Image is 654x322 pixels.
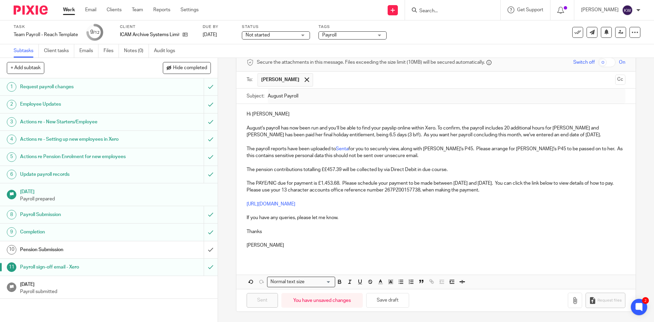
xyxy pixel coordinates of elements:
img: Pixie [14,5,48,15]
div: 1 [7,82,16,92]
a: [URL][DOMAIN_NAME] [247,202,295,206]
span: On [619,59,625,66]
span: Request files [597,298,622,303]
small: /12 [93,31,99,34]
a: Senta [336,147,348,151]
a: Audit logs [154,44,180,58]
span: Normal text size [269,278,306,286]
input: Search for option [307,278,331,286]
a: Client tasks [44,44,74,58]
p: [PERSON_NAME] [247,242,625,249]
div: 2 [642,297,649,304]
div: 8 [7,210,16,219]
h1: Payroll Submission [20,210,138,220]
button: Request files [586,293,625,308]
h1: [DATE] [20,279,211,288]
div: 4 [7,135,16,144]
p: The pension contributions totalling ££457.39 will be collected by via Direct Debit in due course. [247,166,625,173]
p: Thanks [247,221,625,235]
button: Hide completed [163,62,211,74]
h1: Completion [20,227,138,237]
div: 11 [7,262,16,272]
p: If you have any queries, please let me know. [247,214,625,221]
label: Status [242,24,310,30]
input: Sent [247,293,278,308]
span: Payroll [322,33,337,37]
h1: Actions re - Setting up new employees in Xero [20,134,138,144]
a: Team [132,6,143,13]
span: [DATE] [203,32,217,37]
div: 5 [7,152,16,162]
span: Not started [246,33,270,37]
a: Subtasks [14,44,39,58]
a: Notes (0) [124,44,149,58]
div: 10 [7,245,16,255]
p: Payroll submitted [20,288,211,295]
h1: Update payroll records [20,169,138,180]
span: Hide completed [173,65,207,71]
label: Client [120,24,194,30]
span: Secure the attachments in this message. Files exceeding the size limit (10MB) will be secured aut... [257,59,485,66]
span: Switch off [573,59,595,66]
a: Reports [153,6,170,13]
div: Team Payroll - Reach Template [14,31,78,38]
p: August's payroll has now been run and you’ll be able to find your payslip online within Xero. To ... [247,125,625,139]
div: 6 [7,170,16,179]
span: [PERSON_NAME] [261,76,299,83]
div: 3 [7,117,16,127]
h1: Payroll sign-off email - Xero [20,262,138,272]
h1: [DATE] [20,187,211,195]
div: 9 [90,28,99,36]
label: Task [14,24,78,30]
p: Payroll prepared [20,196,211,202]
div: 9 [7,227,16,237]
a: Files [104,44,119,58]
button: Cc [615,75,625,85]
h1: Employee Updates [20,99,138,109]
div: Search for option [267,277,335,287]
h1: Actions re - New Starters/Employee [20,117,138,127]
p: Hi [PERSON_NAME] [247,111,625,118]
label: To: [247,76,254,83]
a: Email [85,6,96,13]
label: Subject: [247,93,264,99]
h1: Pension Submission [20,245,138,255]
div: You have unsaved changes [281,293,363,308]
label: Due by [203,24,233,30]
img: svg%3E [622,5,633,16]
button: Save draft [366,293,409,308]
p: [PERSON_NAME] [581,6,619,13]
a: Settings [181,6,199,13]
p: The PAYE/NIC due for payment is £1,453.68. Please schedule your payment to be made between [DATE]... [247,180,625,194]
h1: Request payroll changes [20,82,138,92]
a: Work [63,6,75,13]
button: + Add subtask [7,62,44,74]
p: ICAM Archive Systems Limited [120,31,179,38]
h1: Actions re Pension Enrolment for new employees [20,152,138,162]
label: Tags [318,24,387,30]
span: Get Support [517,7,543,12]
a: Emails [79,44,98,58]
div: 2 [7,100,16,109]
p: The payroll reports have been uploaded to for you to securely view, along with [PERSON_NAME]'s P4... [247,145,625,159]
a: Clients [107,6,122,13]
input: Search [419,8,480,14]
